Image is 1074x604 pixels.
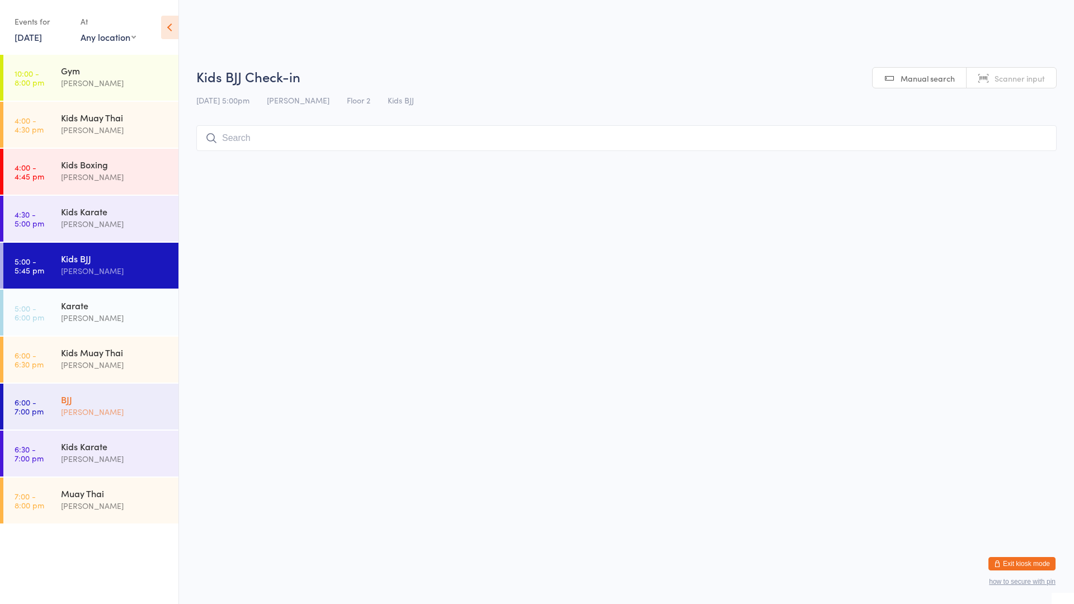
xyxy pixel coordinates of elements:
a: [DATE] [15,31,42,43]
div: [PERSON_NAME] [61,452,169,465]
time: 10:00 - 8:00 pm [15,69,44,87]
span: Scanner input [995,73,1045,84]
time: 6:00 - 6:30 pm [15,351,44,369]
a: 4:30 -5:00 pmKids Karate[PERSON_NAME] [3,196,178,242]
div: Kids Karate [61,440,169,452]
time: 7:00 - 8:00 pm [15,492,44,509]
div: Any location [81,31,136,43]
div: Muay Thai [61,487,169,499]
a: 4:00 -4:30 pmKids Muay Thai[PERSON_NAME] [3,102,178,148]
div: [PERSON_NAME] [61,312,169,324]
a: 4:00 -4:45 pmKids Boxing[PERSON_NAME] [3,149,178,195]
div: [PERSON_NAME] [61,77,169,89]
div: [PERSON_NAME] [61,171,169,183]
div: [PERSON_NAME] [61,218,169,230]
button: Exit kiosk mode [988,557,1056,570]
a: 5:00 -6:00 pmKarate[PERSON_NAME] [3,290,178,336]
div: BJJ [61,393,169,405]
div: Kids Muay Thai [61,346,169,358]
h2: Kids BJJ Check-in [196,67,1057,86]
div: Kids BJJ [61,252,169,265]
time: 5:00 - 6:00 pm [15,304,44,322]
a: 6:00 -7:00 pmBJJ[PERSON_NAME] [3,384,178,430]
span: [PERSON_NAME] [267,95,329,106]
div: [PERSON_NAME] [61,499,169,512]
time: 4:00 - 4:45 pm [15,163,44,181]
a: 10:00 -8:00 pmGym[PERSON_NAME] [3,55,178,101]
span: Kids BJJ [388,95,414,106]
div: Gym [61,64,169,77]
button: how to secure with pin [989,578,1056,586]
div: [PERSON_NAME] [61,124,169,136]
time: 4:00 - 4:30 pm [15,116,44,134]
div: At [81,12,136,31]
time: 4:30 - 5:00 pm [15,210,44,228]
div: Kids Karate [61,205,169,218]
a: 6:30 -7:00 pmKids Karate[PERSON_NAME] [3,431,178,476]
time: 6:30 - 7:00 pm [15,445,44,463]
div: Kids Muay Thai [61,111,169,124]
a: 5:00 -5:45 pmKids BJJ[PERSON_NAME] [3,243,178,289]
time: 6:00 - 7:00 pm [15,398,44,416]
div: Karate [61,299,169,312]
a: 7:00 -8:00 pmMuay Thai[PERSON_NAME] [3,478,178,523]
a: 6:00 -6:30 pmKids Muay Thai[PERSON_NAME] [3,337,178,383]
div: [PERSON_NAME] [61,358,169,371]
div: Events for [15,12,69,31]
input: Search [196,125,1057,151]
span: Manual search [901,73,955,84]
span: Floor 2 [347,95,370,106]
time: 5:00 - 5:45 pm [15,257,44,275]
div: [PERSON_NAME] [61,405,169,418]
div: Kids Boxing [61,158,169,171]
span: [DATE] 5:00pm [196,95,249,106]
div: [PERSON_NAME] [61,265,169,277]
